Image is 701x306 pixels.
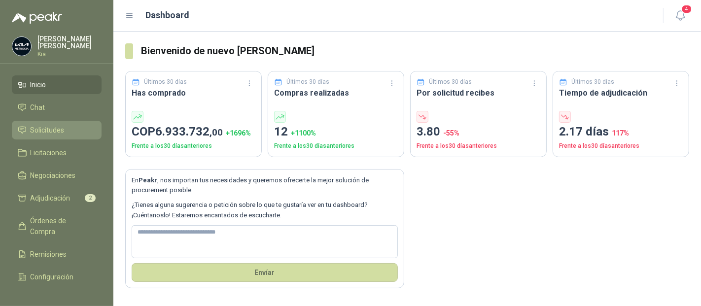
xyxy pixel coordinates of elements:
p: Frente a los 30 días anteriores [274,141,398,151]
span: 6.933.732 [155,125,223,138]
span: Adjudicación [31,193,70,204]
p: Últimos 30 días [287,77,330,87]
span: 2 [85,194,96,202]
p: En , nos importan tus necesidades y queremos ofrecerte la mejor solución de procurement posible. [132,175,398,196]
p: Kia [37,51,102,57]
span: + 1100 % [291,129,316,137]
span: Solicitudes [31,125,65,136]
button: Envíar [132,263,398,282]
span: Licitaciones [31,147,67,158]
span: ,00 [210,127,223,138]
p: 2.17 días [559,123,683,141]
span: + 1696 % [226,129,251,137]
h3: Has comprado [132,87,255,99]
h1: Dashboard [146,8,190,22]
button: 4 [671,7,689,25]
img: Logo peakr [12,12,62,24]
span: Chat [31,102,45,113]
a: Licitaciones [12,143,102,162]
p: ¿Tienes alguna sugerencia o petición sobre lo que te gustaría ver en tu dashboard? ¡Cuéntanoslo! ... [132,200,398,220]
p: Frente a los 30 días anteriores [132,141,255,151]
span: -55 % [443,129,459,137]
span: Órdenes de Compra [31,215,92,237]
h3: Bienvenido de nuevo [PERSON_NAME] [141,43,689,59]
p: Frente a los 30 días anteriores [559,141,683,151]
h3: Compras realizadas [274,87,398,99]
a: Órdenes de Compra [12,211,102,241]
a: Inicio [12,75,102,94]
p: COP [132,123,255,141]
a: Configuración [12,268,102,286]
p: Frente a los 30 días anteriores [417,141,540,151]
p: 12 [274,123,398,141]
a: Negociaciones [12,166,102,185]
p: 3.80 [417,123,540,141]
span: Inicio [31,79,46,90]
span: Configuración [31,272,74,282]
p: Últimos 30 días [144,77,187,87]
h3: Tiempo de adjudicación [559,87,683,99]
span: Negociaciones [31,170,76,181]
p: Últimos 30 días [429,77,472,87]
a: Adjudicación2 [12,189,102,207]
h3: Por solicitud recibes [417,87,540,99]
p: [PERSON_NAME] [PERSON_NAME] [37,35,102,49]
b: Peakr [139,176,157,184]
a: Remisiones [12,245,102,264]
a: Solicitudes [12,121,102,139]
span: Remisiones [31,249,67,260]
p: Últimos 30 días [572,77,615,87]
span: 117 % [612,129,629,137]
a: Chat [12,98,102,117]
img: Company Logo [12,37,31,56]
span: 4 [681,4,692,14]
